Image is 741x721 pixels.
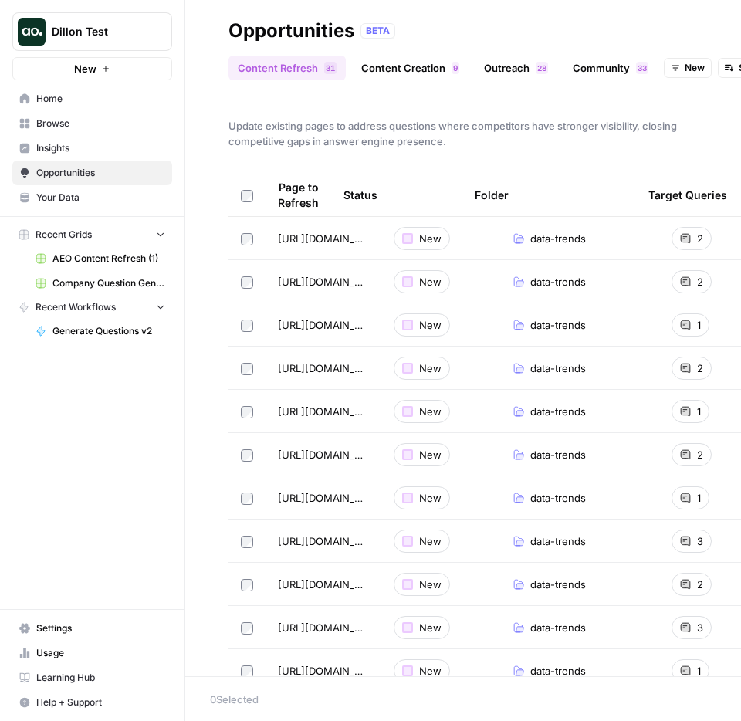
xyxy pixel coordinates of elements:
[278,174,319,216] div: Page to Refresh
[697,274,703,289] span: 2
[12,12,172,51] button: Workspace: Dillon Test
[326,62,330,74] span: 3
[36,671,165,685] span: Learning Hub
[278,447,369,462] span: [URL][DOMAIN_NAME]
[74,61,96,76] span: New
[697,404,701,419] span: 1
[360,23,395,39] div: BETA
[12,641,172,665] a: Usage
[530,231,586,246] span: data-trends
[12,86,172,111] a: Home
[278,620,369,635] span: [URL][DOMAIN_NAME]
[12,185,172,210] a: Your Data
[278,231,369,246] span: [URL][DOMAIN_NAME]
[12,690,172,715] button: Help + Support
[697,231,703,246] span: 2
[36,117,165,130] span: Browse
[419,231,442,246] span: New
[664,58,712,78] button: New
[537,62,542,74] span: 2
[12,296,172,319] button: Recent Workflows
[278,663,369,679] span: [URL][DOMAIN_NAME]
[12,161,172,185] a: Opportunities
[324,62,337,74] div: 31
[52,252,165,266] span: AEO Content Refresh (1)
[419,317,442,333] span: New
[278,490,369,506] span: [URL][DOMAIN_NAME]
[12,665,172,690] a: Learning Hub
[697,533,703,549] span: 3
[36,228,92,242] span: Recent Grids
[352,56,469,80] a: Content Creation9
[419,620,442,635] span: New
[330,62,335,74] span: 1
[228,56,346,80] a: Content Refresh31
[530,533,586,549] span: data-trends
[530,663,586,679] span: data-trends
[475,56,557,80] a: Outreach28
[697,490,701,506] span: 1
[36,191,165,205] span: Your Data
[530,447,586,462] span: data-trends
[697,663,701,679] span: 1
[12,57,172,80] button: New
[52,24,145,39] span: Dillon Test
[12,223,172,246] button: Recent Grids
[36,696,165,709] span: Help + Support
[530,317,586,333] span: data-trends
[697,360,703,376] span: 2
[278,360,369,376] span: [URL][DOMAIN_NAME]
[12,616,172,641] a: Settings
[52,324,165,338] span: Generate Questions v2
[530,490,586,506] span: data-trends
[29,271,172,296] a: Company Question Generation
[36,166,165,180] span: Opportunities
[530,577,586,592] span: data-trends
[475,174,509,216] div: Folder
[36,141,165,155] span: Insights
[343,174,377,216] div: Status
[536,62,548,74] div: 28
[278,404,369,419] span: [URL][DOMAIN_NAME]
[419,360,442,376] span: New
[419,447,442,462] span: New
[12,111,172,136] a: Browse
[452,62,459,74] div: 9
[419,577,442,592] span: New
[52,276,165,290] span: Company Question Generation
[12,136,172,161] a: Insights
[453,62,458,74] span: 9
[36,92,165,106] span: Home
[278,533,369,549] span: [URL][DOMAIN_NAME]
[36,646,165,660] span: Usage
[29,246,172,271] a: AEO Content Refresh (1)
[697,447,703,462] span: 2
[530,620,586,635] span: data-trends
[419,404,442,419] span: New
[642,62,647,74] span: 3
[228,19,354,43] div: Opportunities
[228,118,698,149] span: Update existing pages to address questions where competitors have stronger visibility, closing co...
[278,577,369,592] span: [URL][DOMAIN_NAME]
[36,300,116,314] span: Recent Workflows
[542,62,546,74] span: 8
[530,360,586,376] span: data-trends
[419,663,442,679] span: New
[278,274,369,289] span: [URL][DOMAIN_NAME]
[210,692,716,707] div: 0 Selected
[29,319,172,344] a: Generate Questions v2
[530,274,586,289] span: data-trends
[419,274,442,289] span: New
[419,490,442,506] span: New
[36,621,165,635] span: Settings
[697,620,703,635] span: 3
[278,317,369,333] span: [URL][DOMAIN_NAME]
[636,62,648,74] div: 33
[18,18,46,46] img: Dillon Test Logo
[419,533,442,549] span: New
[648,174,727,216] div: Target Queries
[563,56,658,80] a: Community33
[697,317,701,333] span: 1
[530,404,586,419] span: data-trends
[638,62,642,74] span: 3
